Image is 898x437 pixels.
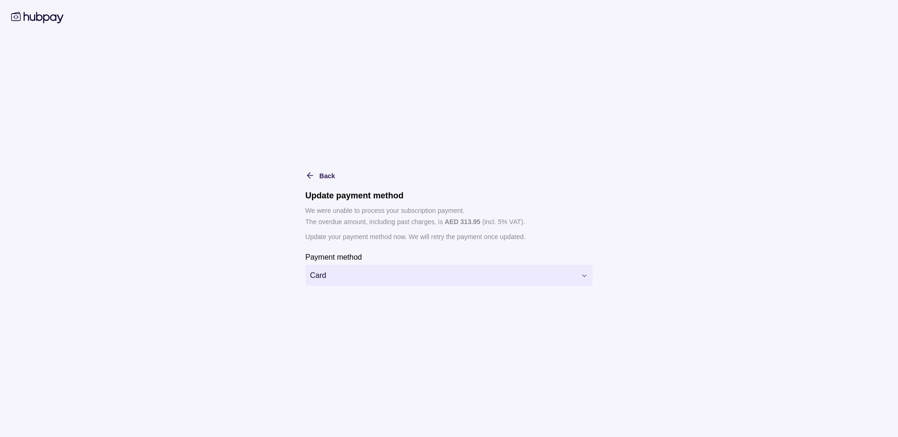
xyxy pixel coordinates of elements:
p: Payment method [305,253,362,261]
p: Update your payment method now. We will retry the payment once updated. [305,232,593,242]
h1: Update payment method [305,190,593,201]
label: Payment method [305,251,362,262]
p: We were unable to process your subscription payment. [305,205,593,216]
p: The overdue amount, including past charges, is (incl. 5% VAT). [305,217,593,227]
p: AED 313.95 [445,218,480,226]
span: Back [319,172,335,180]
button: Back [305,170,335,181]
